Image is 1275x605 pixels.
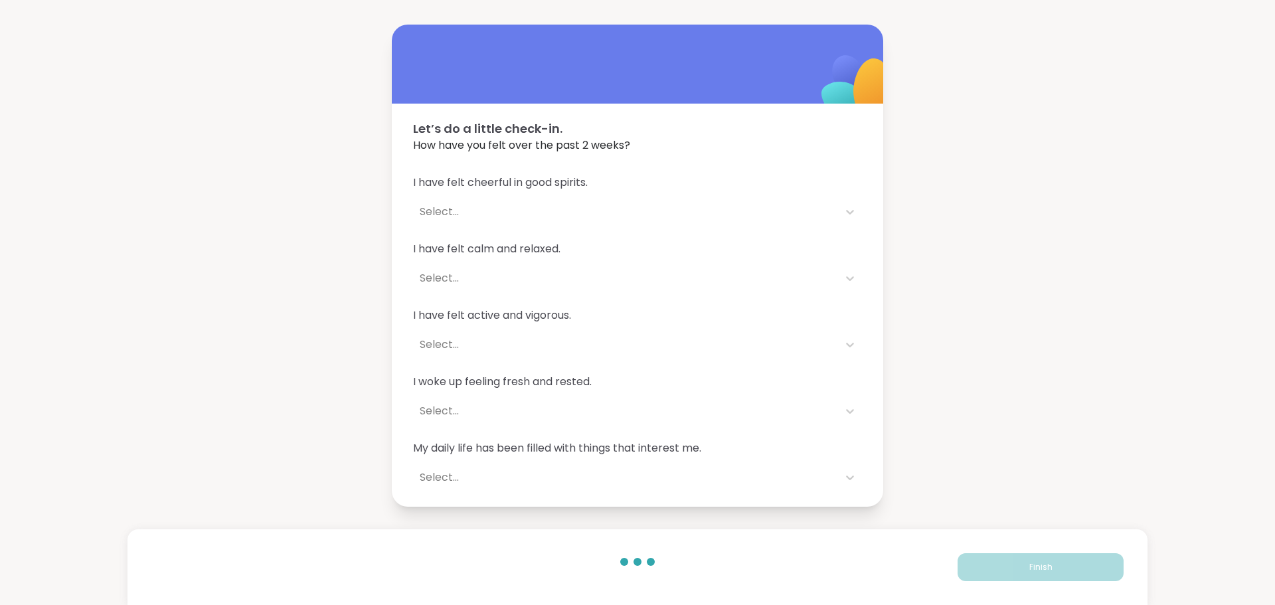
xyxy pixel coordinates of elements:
span: Let’s do a little check-in. [413,120,862,137]
span: I have felt cheerful in good spirits. [413,175,862,191]
button: Finish [958,553,1124,581]
span: I have felt calm and relaxed. [413,241,862,257]
span: I woke up feeling fresh and rested. [413,374,862,390]
span: How have you felt over the past 2 weeks? [413,137,862,153]
span: Finish [1029,561,1053,573]
div: Select... [420,470,831,485]
span: I have felt active and vigorous. [413,307,862,323]
span: My daily life has been filled with things that interest me. [413,440,862,456]
div: Select... [420,204,831,220]
div: Select... [420,403,831,419]
div: Select... [420,270,831,286]
div: Select... [420,337,831,353]
img: ShareWell Logomark [790,21,922,153]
